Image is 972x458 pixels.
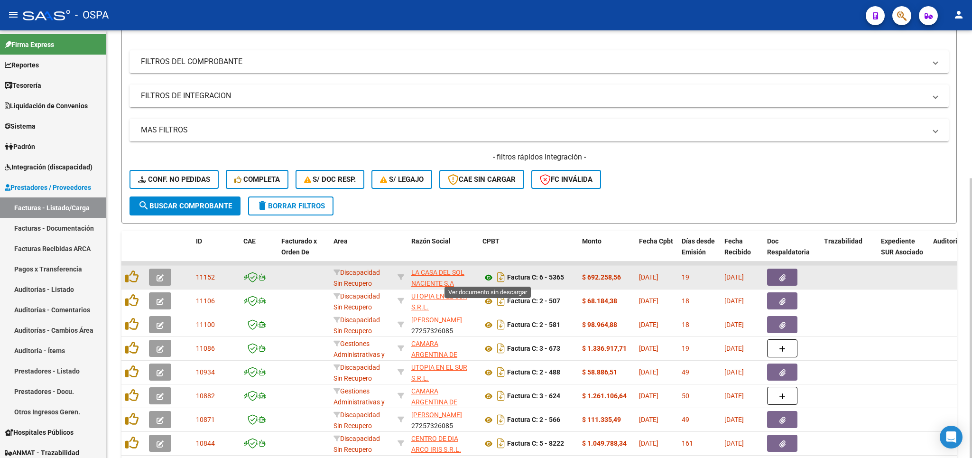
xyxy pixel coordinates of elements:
span: UTOPIA EN EL SUR S.R.L. [411,364,467,382]
div: 27257326085 [411,410,475,430]
strong: Factura C: 3 - 624 [507,393,560,400]
datatable-header-cell: Días desde Emisión [678,231,721,273]
span: [DATE] [724,439,744,447]
span: 49 [682,368,689,376]
span: 18 [682,297,689,305]
span: Integración (discapacidad) [5,162,93,172]
span: 10934 [196,368,215,376]
span: Discapacidad Sin Recupero [333,292,380,311]
span: ID [196,237,202,245]
span: [DATE] [724,321,744,328]
span: [DATE] [639,345,658,352]
span: Fecha Recibido [724,237,751,256]
span: Gestiones Administrativas y Otros [333,387,385,417]
button: FC Inválida [531,170,601,189]
span: 11152 [196,273,215,281]
span: CENTRO DE DIA ARCO IRIS S.R.L. [411,435,461,453]
span: Padrón [5,141,35,152]
mat-icon: person [953,9,964,20]
span: 18 [682,321,689,328]
button: S/ Doc Resp. [296,170,365,189]
div: 27257326085 [411,315,475,335]
span: [DATE] [639,392,658,400]
span: Gestiones Administrativas y Otros [333,340,385,369]
mat-panel-title: FILTROS DE INTEGRACION [141,91,926,101]
span: 10871 [196,416,215,423]
span: 11106 [196,297,215,305]
span: [DATE] [724,297,744,305]
span: CAE [243,237,256,245]
i: Descargar documento [495,365,507,380]
span: Discapacidad Sin Recupero [333,269,380,287]
datatable-header-cell: Trazabilidad [820,231,877,273]
span: Trazabilidad [824,237,862,245]
span: [PERSON_NAME] [411,411,462,419]
strong: $ 1.261.106,64 [582,392,627,400]
span: [DATE] [724,368,744,376]
h4: - filtros rápidos Integración - [130,152,949,162]
div: 30711554374 [411,433,475,453]
strong: Factura C: 2 - 581 [507,321,560,329]
i: Descargar documento [495,270,507,285]
datatable-header-cell: Fecha Recibido [721,231,763,273]
span: Buscar Comprobante [138,202,232,210]
button: Completa [226,170,288,189]
span: Borrar Filtros [257,202,325,210]
span: Firma Express [5,39,54,50]
datatable-header-cell: Area [330,231,394,273]
span: [DATE] [639,439,658,447]
span: 161 [682,439,693,447]
span: 11100 [196,321,215,328]
strong: $ 111.335,49 [582,416,621,423]
datatable-header-cell: CAE [240,231,278,273]
span: Hospitales Públicos [5,427,74,438]
span: ANMAT - Trazabilidad [5,448,79,458]
div: 30716109972 [411,386,475,406]
span: 10882 [196,392,215,400]
span: Doc Respaldatoria [767,237,810,256]
span: Monto [582,237,602,245]
span: CAE SIN CARGAR [448,175,516,184]
span: Días desde Emisión [682,237,715,256]
span: Area [333,237,348,245]
datatable-header-cell: Razón Social [407,231,479,273]
span: CPBT [482,237,500,245]
span: 19 [682,273,689,281]
button: Buscar Comprobante [130,196,241,215]
strong: Factura C: 6 - 5365 [507,274,564,281]
span: Conf. no pedidas [138,175,210,184]
span: 49 [682,416,689,423]
i: Descargar documento [495,388,507,403]
button: S/ legajo [371,170,432,189]
datatable-header-cell: Expediente SUR Asociado [877,231,929,273]
datatable-header-cell: CPBT [479,231,578,273]
div: 30715846795 [411,362,475,382]
span: Facturado x Orden De [281,237,317,256]
span: Sistema [5,121,36,131]
i: Descargar documento [495,436,507,451]
span: Tesorería [5,80,41,91]
span: Auditoria [933,237,961,245]
strong: $ 68.184,38 [582,297,617,305]
mat-icon: menu [8,9,19,20]
datatable-header-cell: Monto [578,231,635,273]
i: Descargar documento [495,412,507,427]
span: - OSPA [75,5,109,26]
span: 19 [682,345,689,352]
button: Conf. no pedidas [130,170,219,189]
datatable-header-cell: ID [192,231,240,273]
datatable-header-cell: Doc Respaldatoria [763,231,820,273]
div: 30624243818 [411,267,475,287]
span: Fecha Cpbt [639,237,673,245]
span: CAMARA ARGENTINA DE DESARROLLADORES DE SOFTWARE INDEPENDIENTES [411,340,473,391]
strong: Factura C: 5 - 8222 [507,440,564,448]
span: [PERSON_NAME] [411,316,462,324]
mat-panel-title: FILTROS DEL COMPROBANTE [141,56,926,67]
mat-expansion-panel-header: FILTROS DE INTEGRACION [130,84,949,107]
span: Discapacidad Sin Recupero [333,435,380,453]
strong: $ 692.258,56 [582,273,621,281]
span: Reportes [5,60,39,70]
strong: Factura C: 3 - 673 [507,345,560,353]
mat-icon: search [138,200,149,211]
span: [DATE] [639,321,658,328]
